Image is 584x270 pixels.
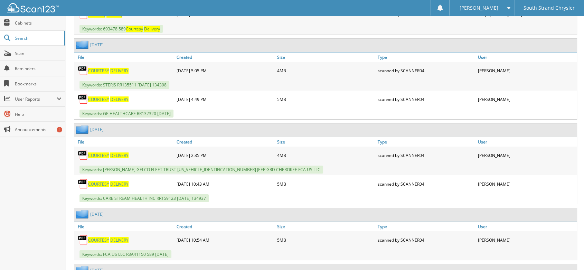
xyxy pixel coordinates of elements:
[376,92,476,106] div: scanned by SCANNER04
[175,64,275,77] div: [DATE] 5:05 PM
[76,125,90,134] img: folder2.png
[476,233,577,247] div: [PERSON_NAME]
[15,111,62,117] span: Help
[88,237,109,243] span: COURTESY
[88,68,129,74] a: COURTESY DELIVERY
[476,148,577,162] div: [PERSON_NAME]
[88,237,129,243] a: COURTESY DELIVERY
[126,26,143,32] span: Courtesy
[78,235,88,245] img: PDF.png
[15,96,57,102] span: User Reports
[175,222,275,231] a: Created
[376,222,476,231] a: Type
[79,110,173,118] span: Keywords: GE HEALTHCARE RR132320 [DATE]
[459,6,498,10] span: [PERSON_NAME]
[88,181,109,187] span: COURTESY
[275,137,376,147] a: Size
[275,92,376,106] div: 5MB
[275,148,376,162] div: 4MB
[15,50,62,56] span: Scan
[275,233,376,247] div: 5MB
[15,20,62,26] span: Cabinets
[549,237,584,270] iframe: Chat Widget
[175,92,275,106] div: [DATE] 4:49 PM
[110,152,129,158] span: DELIVERY
[476,222,577,231] a: User
[78,150,88,160] img: PDF.png
[7,3,59,12] img: scan123-logo-white.svg
[79,166,323,174] span: Keywords: [PERSON_NAME] GELCO FLEET TRUST [US_VEHICLE_IDENTIFICATION_NUMBER] JEEP GRD CHEROKEE FC...
[376,177,476,191] div: scanned by SCANNER04
[76,40,90,49] img: folder2.png
[79,81,169,89] span: Keywords: STERIS RR135511 [DATE] 134398
[275,64,376,77] div: 4MB
[78,65,88,76] img: PDF.png
[88,152,109,158] span: COURTESY
[110,96,129,102] span: DELIVERY
[376,64,476,77] div: scanned by SCANNER04
[74,53,175,62] a: File
[15,35,60,41] span: Search
[88,96,109,102] span: COURTESY
[144,26,160,32] span: Delivery
[175,148,275,162] div: [DATE] 2:35 PM
[110,181,129,187] span: DELIVERY
[74,222,175,231] a: File
[88,152,129,158] a: COURTESY DELIVERY
[376,148,476,162] div: scanned by SCANNER04
[476,64,577,77] div: [PERSON_NAME]
[476,53,577,62] a: User
[376,137,476,147] a: Type
[90,42,104,48] a: [DATE]
[79,194,209,202] span: Keywords: CARE STREAM HEALTH INC RR159123 [DATE] 134937
[110,237,129,243] span: DELIVERY
[78,179,88,189] img: PDF.png
[57,127,62,132] div: 2
[275,177,376,191] div: 5MB
[79,250,171,258] span: Keywords: FCA US LLC R3A41150 589 [DATE]
[376,233,476,247] div: scanned by SCANNER04
[476,92,577,106] div: [PERSON_NAME]
[275,53,376,62] a: Size
[78,94,88,104] img: PDF.png
[376,53,476,62] a: Type
[15,66,62,72] span: Reminders
[175,233,275,247] div: [DATE] 10:54 AM
[90,211,104,217] a: [DATE]
[88,96,129,102] a: COURTESY DELIVERY
[74,137,175,147] a: File
[175,137,275,147] a: Created
[175,177,275,191] div: [DATE] 10:43 AM
[88,68,109,74] span: COURTESY
[110,68,129,74] span: DELIVERY
[476,137,577,147] a: User
[175,53,275,62] a: Created
[76,210,90,218] img: folder2.png
[476,177,577,191] div: [PERSON_NAME]
[15,81,62,87] span: Bookmarks
[88,181,129,187] a: COURTESY DELIVERY
[79,25,163,33] span: Keywords: 693478 589
[90,127,104,132] a: [DATE]
[15,127,62,132] span: Announcements
[275,222,376,231] a: Size
[524,6,575,10] span: South Strand Chrysler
